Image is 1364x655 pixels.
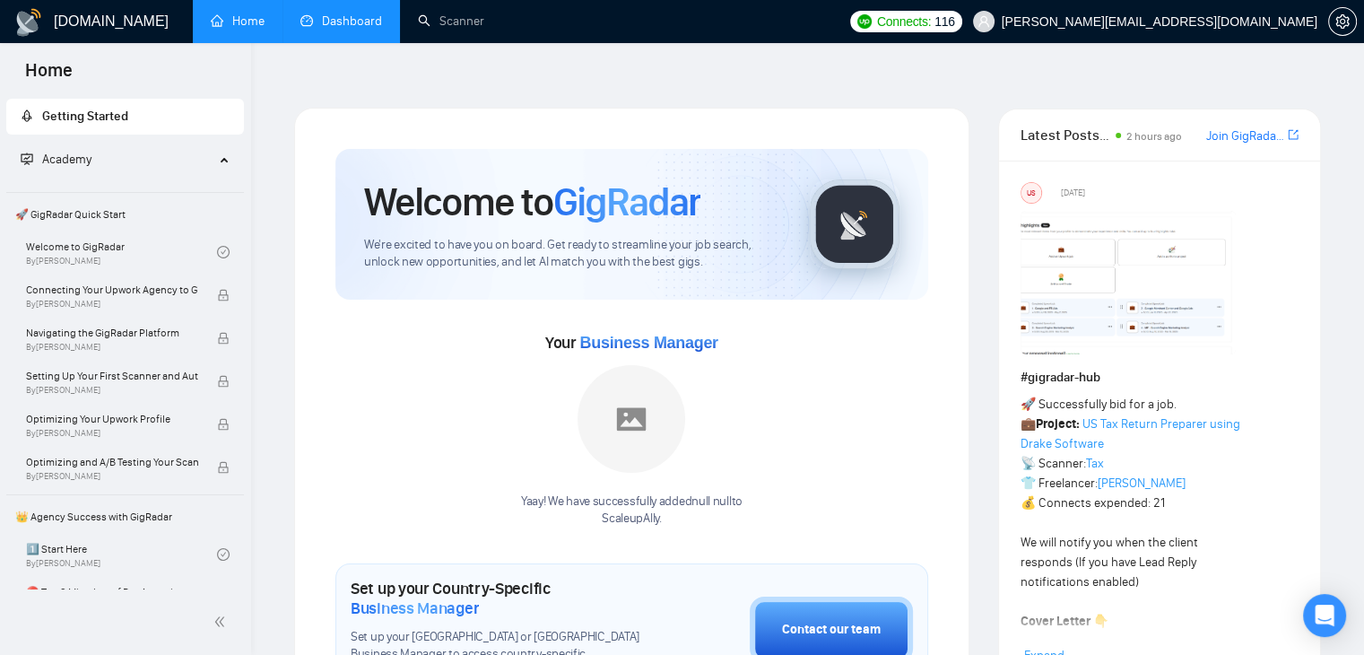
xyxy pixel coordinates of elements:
[26,471,198,482] span: By [PERSON_NAME]
[26,385,198,396] span: By [PERSON_NAME]
[1021,124,1110,146] span: Latest Posts from the GigRadar Community
[26,428,198,439] span: By [PERSON_NAME]
[26,232,217,272] a: Welcome to GigRadarBy[PERSON_NAME]
[211,13,265,29] a: homeHome
[26,410,198,428] span: Optimizing Your Upwork Profile
[1086,456,1104,471] a: Tax
[934,12,954,31] span: 116
[217,461,230,474] span: lock
[977,15,990,28] span: user
[418,13,484,29] a: searchScanner
[26,342,198,353] span: By [PERSON_NAME]
[1061,185,1085,201] span: [DATE]
[1036,416,1080,432] strong: Project:
[21,152,91,167] span: Academy
[1328,14,1357,29] a: setting
[14,8,43,37] img: logo
[1288,127,1299,144] a: export
[8,499,242,535] span: 👑 Agency Success with GigRadar
[217,332,230,345] span: lock
[42,109,128,124] span: Getting Started
[364,237,781,271] span: We're excited to have you on board. Get ready to streamline your job search, unlock new opportuni...
[21,153,33,165] span: fund-projection-screen
[26,367,198,385] span: Setting Up Your First Scanner and Auto-Bidder
[521,493,743,528] div: Yaay! We have successfully added null null to
[217,548,230,561] span: check-circle
[579,334,717,352] span: Business Manager
[21,109,33,122] span: rocket
[26,453,198,471] span: Optimizing and A/B Testing Your Scanner for Better Results
[1021,614,1108,629] strong: Cover Letter 👇
[1021,368,1299,388] h1: # gigradar-hub
[1329,14,1356,29] span: setting
[1206,127,1284,146] a: Join GigRadar Slack Community
[578,365,685,473] img: placeholder.png
[1098,476,1186,491] a: [PERSON_NAME]
[1303,594,1346,637] div: Open Intercom Messenger
[300,13,382,29] a: dashboardDashboard
[26,281,198,299] span: Connecting Your Upwork Agency to GigRadar
[1328,7,1357,36] button: setting
[545,333,718,353] span: Your
[217,418,230,431] span: lock
[217,246,230,258] span: check-circle
[1021,416,1240,451] a: US Tax Return Preparer using Drake Software
[26,299,198,310] span: By [PERSON_NAME]
[351,598,479,618] span: Business Manager
[11,57,87,95] span: Home
[6,99,244,135] li: Getting Started
[213,613,231,631] span: double-left
[364,178,700,226] h1: Welcome to
[553,178,700,226] span: GigRadar
[26,583,198,601] span: ⛔ Top 3 Mistakes of Pro Agencies
[1021,211,1236,354] img: F09354QB7SM-image.png
[877,12,931,31] span: Connects:
[217,289,230,301] span: lock
[1288,127,1299,142] span: export
[217,375,230,388] span: lock
[26,535,217,574] a: 1️⃣ Start HereBy[PERSON_NAME]
[351,579,660,618] h1: Set up your Country-Specific
[1021,183,1041,203] div: US
[857,14,872,29] img: upwork-logo.png
[42,152,91,167] span: Academy
[521,511,743,528] p: ScaleupAlly .
[26,324,198,342] span: Navigating the GigRadar Platform
[8,196,242,232] span: 🚀 GigRadar Quick Start
[810,179,899,269] img: gigradar-logo.png
[782,620,881,640] div: Contact our team
[1126,130,1182,143] span: 2 hours ago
